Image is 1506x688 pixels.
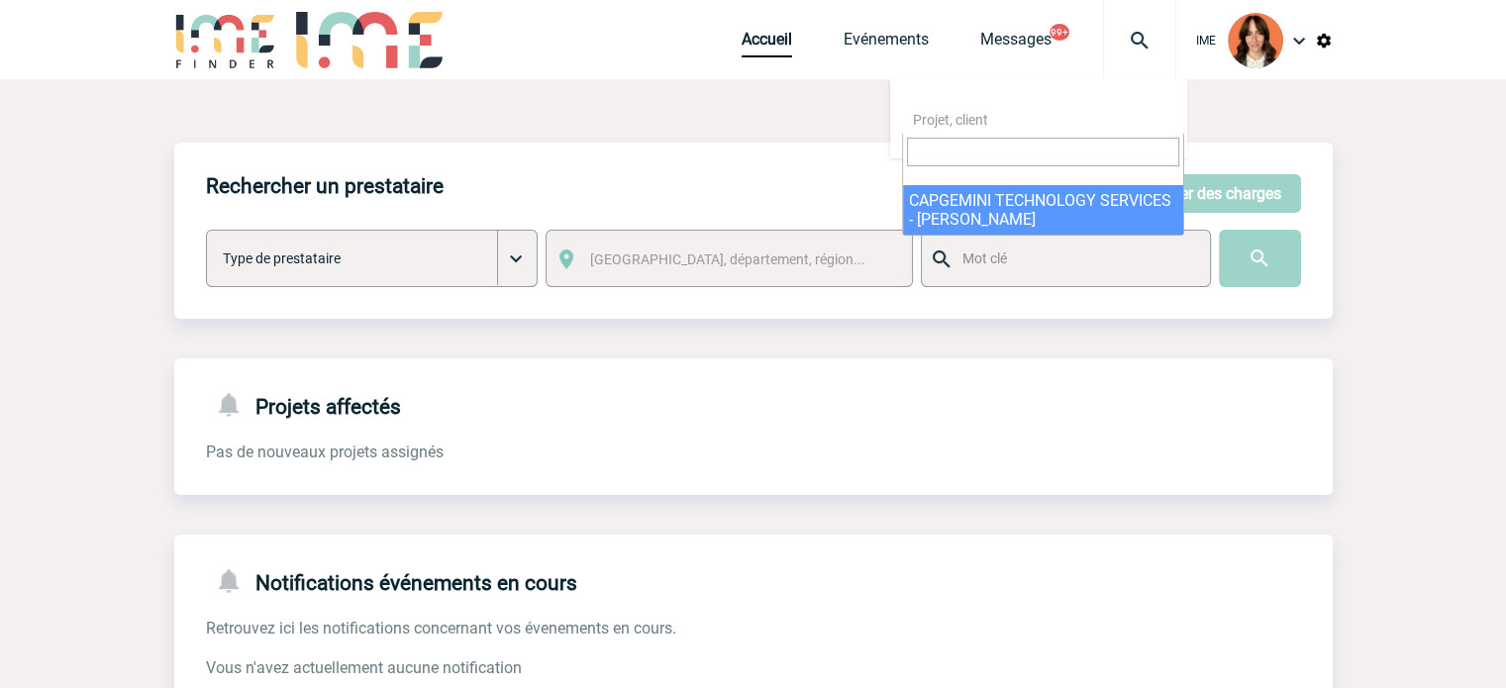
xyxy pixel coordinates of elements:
span: [GEOGRAPHIC_DATA], département, région... [590,251,865,267]
img: notifications-24-px-g.png [214,566,255,595]
span: Vous n'avez actuellement aucune notification [206,658,522,677]
input: Submit [1219,230,1301,287]
h4: Notifications événements en cours [206,566,577,595]
button: 99+ [1050,24,1069,41]
h4: Rechercher un prestataire [206,174,444,198]
img: 94396-2.png [1228,13,1283,68]
span: Retrouvez ici les notifications concernant vos évenements en cours. [206,619,676,638]
span: Projet, client [913,112,988,128]
a: Evénements [844,30,929,57]
span: IME [1196,34,1216,48]
img: IME-Finder [174,12,277,68]
li: CAPGEMINI TECHNOLOGY SERVICES - [PERSON_NAME] [903,185,1183,235]
span: Pas de nouveaux projets assignés [206,442,444,461]
a: Messages [980,30,1052,57]
a: Accueil [742,30,792,57]
img: notifications-24-px-g.png [214,390,255,419]
input: Mot clé [957,246,1192,271]
h4: Projets affectés [206,390,401,419]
